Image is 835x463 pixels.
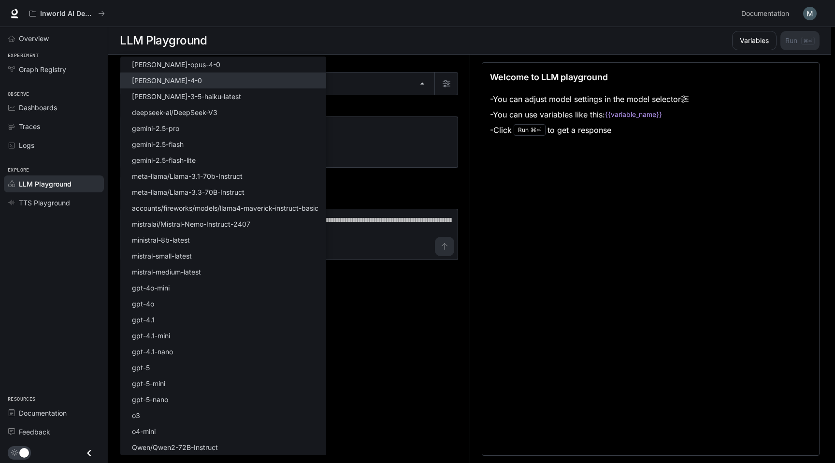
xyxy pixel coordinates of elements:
p: mistral-medium-latest [132,267,201,277]
p: deepseek-ai/DeepSeek-V3 [132,107,217,117]
p: gemini-2.5-flash [132,139,184,149]
p: gemini-2.5-pro [132,123,179,133]
p: gpt-4.1 [132,315,155,325]
p: gpt-4o [132,299,154,309]
p: gpt-5-mini [132,378,165,389]
p: gemini-2.5-flash-lite [132,155,196,165]
p: meta-llama/Llama-3.1-70b-Instruct [132,171,243,181]
p: [PERSON_NAME]-opus-4-0 [132,59,220,70]
p: mistral-small-latest [132,251,192,261]
p: meta-llama/Llama-3.3-70B-Instruct [132,187,245,197]
p: gpt-5 [132,362,150,373]
p: Qwen/Qwen2-72B-Instruct [132,442,218,452]
p: gpt-4.1-nano [132,347,173,357]
p: o4-mini [132,426,156,436]
p: [PERSON_NAME]-3-5-haiku-latest [132,91,241,101]
p: [PERSON_NAME]-4-0 [132,75,202,86]
p: gpt-4.1-mini [132,331,170,341]
p: gpt-4o-mini [132,283,170,293]
p: gpt-5-nano [132,394,168,405]
p: mistralai/Mistral-Nemo-Instruct-2407 [132,219,250,229]
p: ministral-8b-latest [132,235,190,245]
p: accounts/fireworks/models/llama4-maverick-instruct-basic [132,203,318,213]
p: o3 [132,410,140,420]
